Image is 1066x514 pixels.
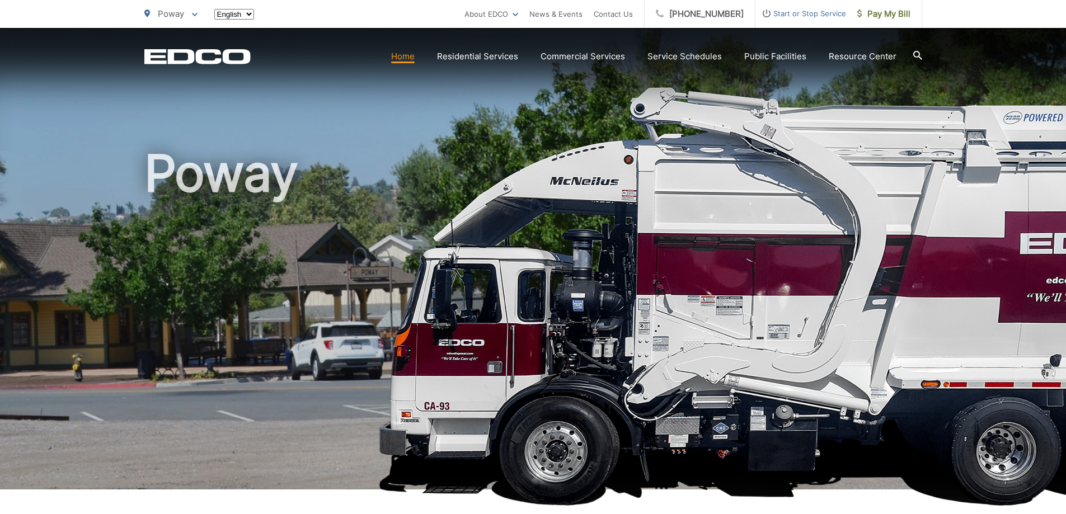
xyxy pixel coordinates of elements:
[744,50,806,63] a: Public Facilities
[214,9,254,20] select: Select a language
[391,50,415,63] a: Home
[647,50,722,63] a: Service Schedules
[144,49,251,64] a: EDCD logo. Return to the homepage.
[829,50,896,63] a: Resource Center
[594,7,633,21] a: Contact Us
[464,7,518,21] a: About EDCO
[144,145,922,499] h1: Poway
[541,50,625,63] a: Commercial Services
[529,7,583,21] a: News & Events
[437,50,518,63] a: Residential Services
[158,8,184,19] span: Poway
[857,7,910,21] span: Pay My Bill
